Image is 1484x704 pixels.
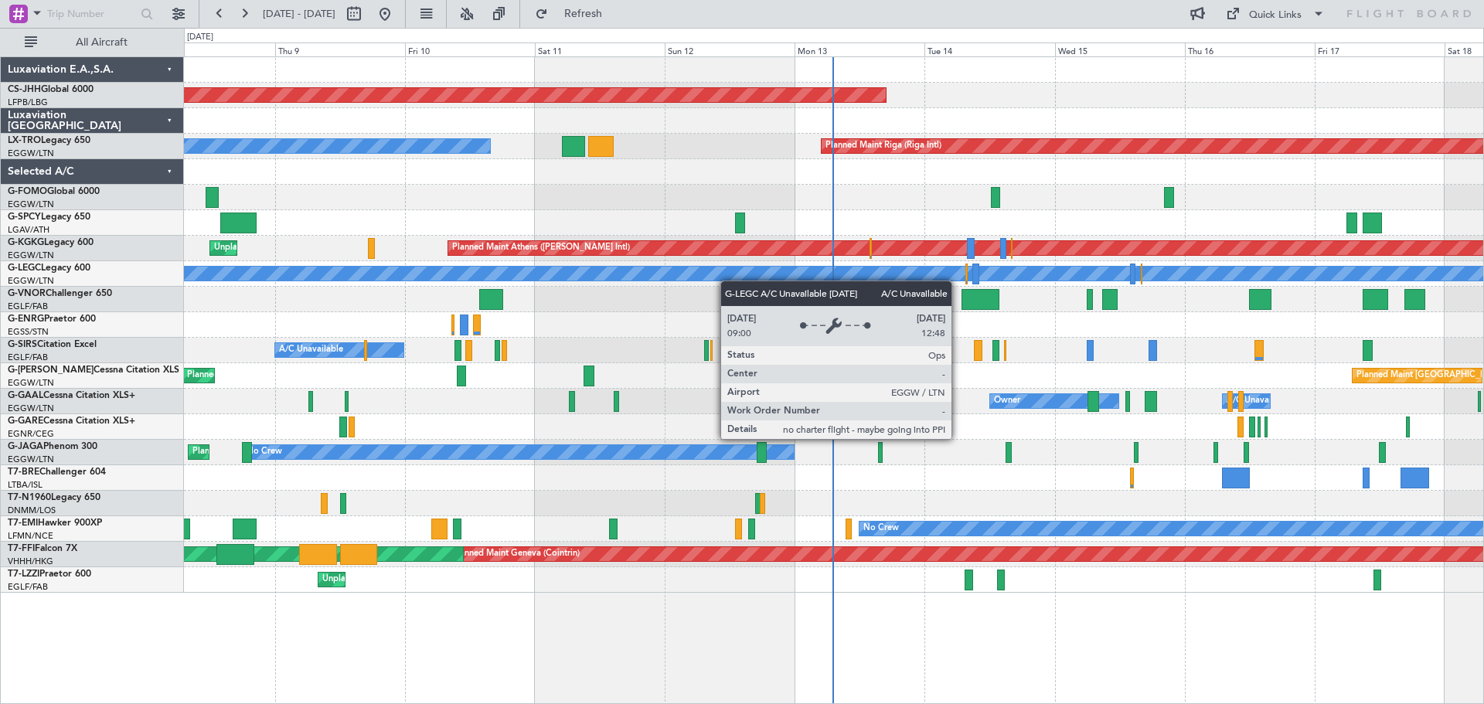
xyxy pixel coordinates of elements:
a: LFPB/LBG [8,97,48,108]
div: Fri 10 [405,43,535,56]
div: Tue 14 [924,43,1054,56]
a: EGLF/FAB [8,352,48,363]
div: Quick Links [1249,8,1302,23]
div: Wed 8 [145,43,275,56]
a: EGGW/LTN [8,250,54,261]
button: All Aircraft [17,30,168,55]
a: T7-N1960Legacy 650 [8,493,100,502]
span: [DATE] - [DATE] [263,7,335,21]
a: G-JAGAPhenom 300 [8,442,97,451]
a: DNMM/LOS [8,505,56,516]
span: LX-TRO [8,136,41,145]
div: [DATE] [187,31,213,44]
span: T7-LZZI [8,570,39,579]
div: Unplanned Maint [GEOGRAPHIC_DATA] (Ataturk) [214,236,409,260]
div: Sat 11 [535,43,665,56]
div: A/C Unavailable [1227,389,1291,413]
a: LGAV/ATH [8,224,49,236]
span: T7-BRE [8,468,39,477]
div: No Crew [247,440,282,464]
span: G-VNOR [8,289,46,298]
a: G-FOMOGlobal 6000 [8,187,100,196]
a: T7-BREChallenger 604 [8,468,106,477]
div: Fri 17 [1315,43,1445,56]
a: G-GARECessna Citation XLS+ [8,417,135,426]
span: T7-FFI [8,544,35,553]
span: G-FOMO [8,187,47,196]
div: Planned Maint Geneva (Cointrin) [452,542,580,566]
span: G-ENRG [8,315,44,324]
a: EGNR/CEG [8,428,54,440]
span: Refresh [551,9,616,19]
a: EGGW/LTN [8,454,54,465]
a: G-KGKGLegacy 600 [8,238,94,247]
a: EGGW/LTN [8,403,54,414]
div: A/C Unavailable [836,389,900,413]
span: G-SPCY [8,213,41,222]
span: G-KGKG [8,238,44,247]
div: Owner [994,389,1020,413]
a: EGLF/FAB [8,581,48,593]
a: T7-FFIFalcon 7X [8,544,77,553]
div: Wed 15 [1055,43,1185,56]
div: Sun 12 [665,43,795,56]
a: EGLF/FAB [8,301,48,312]
div: Planned Maint [GEOGRAPHIC_DATA] ([GEOGRAPHIC_DATA]) [192,440,436,464]
div: Planned Maint Riga (Riga Intl) [825,134,941,158]
div: A/C Unavailable [279,338,343,362]
a: T7-LZZIPraetor 600 [8,570,91,579]
span: T7-EMI [8,519,38,528]
a: EGGW/LTN [8,148,54,159]
div: Thu 16 [1185,43,1315,56]
span: G-GAAL [8,391,43,400]
div: Unplanned Maint [GEOGRAPHIC_DATA] ([GEOGRAPHIC_DATA]) [745,364,999,387]
a: EGGW/LTN [8,199,54,210]
span: G-SIRS [8,340,37,349]
span: T7-N1960 [8,493,51,502]
span: CS-JHH [8,85,41,94]
a: EGSS/STN [8,326,49,338]
div: Mon 13 [795,43,924,56]
button: Refresh [528,2,621,26]
div: No Crew [863,517,899,540]
a: G-SIRSCitation Excel [8,340,97,349]
input: Trip Number [47,2,136,26]
a: LX-TROLegacy 650 [8,136,90,145]
a: LFMN/NCE [8,530,53,542]
a: CS-JHHGlobal 6000 [8,85,94,94]
a: LTBA/ISL [8,479,43,491]
a: G-VNORChallenger 650 [8,289,112,298]
div: Planned Maint Athens ([PERSON_NAME] Intl) [452,236,630,260]
a: EGGW/LTN [8,275,54,287]
span: G-JAGA [8,442,43,451]
div: Thu 9 [275,43,405,56]
a: EGGW/LTN [8,377,54,389]
div: Planned Maint [GEOGRAPHIC_DATA] ([GEOGRAPHIC_DATA]) [187,364,431,387]
a: G-LEGCLegacy 600 [8,264,90,273]
a: G-GAALCessna Citation XLS+ [8,391,135,400]
div: Unplanned Maint [GEOGRAPHIC_DATA] ([GEOGRAPHIC_DATA]) [322,568,577,591]
span: G-[PERSON_NAME] [8,366,94,375]
span: G-LEGC [8,264,41,273]
button: Quick Links [1218,2,1333,26]
span: All Aircraft [40,37,163,48]
a: VHHH/HKG [8,556,53,567]
a: G-[PERSON_NAME]Cessna Citation XLS [8,366,179,375]
a: T7-EMIHawker 900XP [8,519,102,528]
a: G-SPCYLegacy 650 [8,213,90,222]
a: G-ENRGPraetor 600 [8,315,96,324]
span: G-GARE [8,417,43,426]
